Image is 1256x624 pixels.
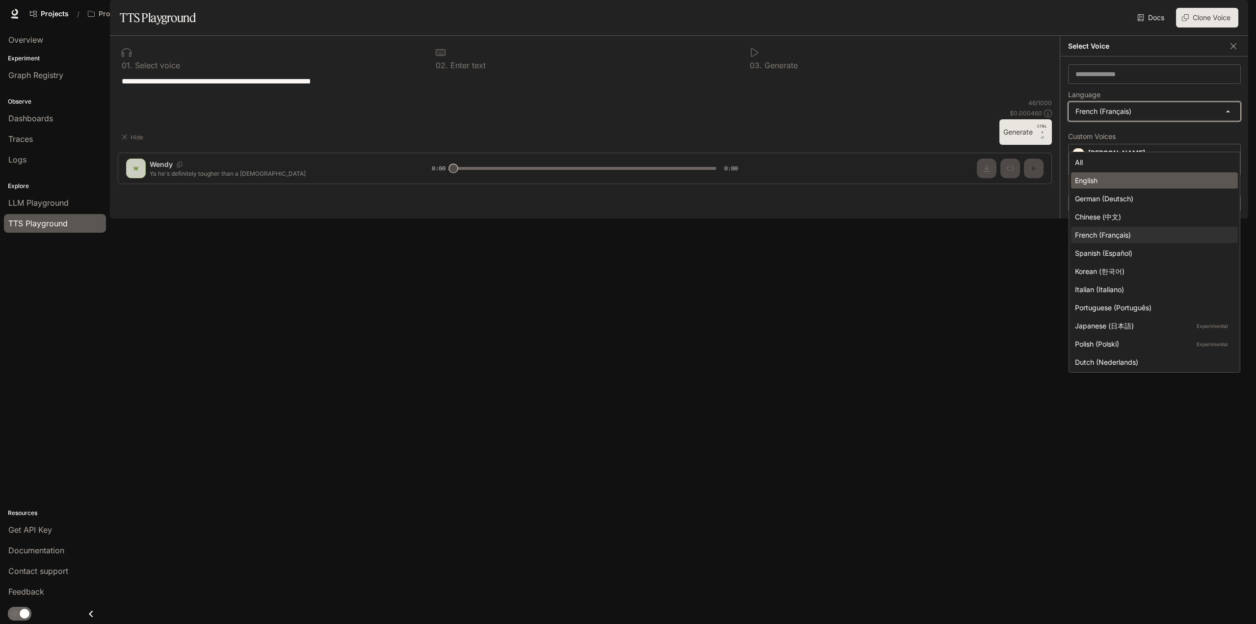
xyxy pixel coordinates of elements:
[1075,321,1230,331] div: Japanese (日本語)
[1075,248,1230,258] div: Spanish (Español)
[1075,284,1230,295] div: Italian (Italiano)
[1195,322,1230,330] p: Experimental
[1075,302,1230,313] div: Portuguese (Português)
[1075,212,1230,222] div: Chinese (中文)
[1075,157,1230,167] div: All
[1075,230,1230,240] div: French (Français)
[1075,357,1230,367] div: Dutch (Nederlands)
[1075,339,1230,349] div: Polish (Polski)
[1075,266,1230,276] div: Korean (한국어)
[1075,193,1230,204] div: German (Deutsch)
[1075,175,1230,186] div: English
[1195,340,1230,349] p: Experimental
